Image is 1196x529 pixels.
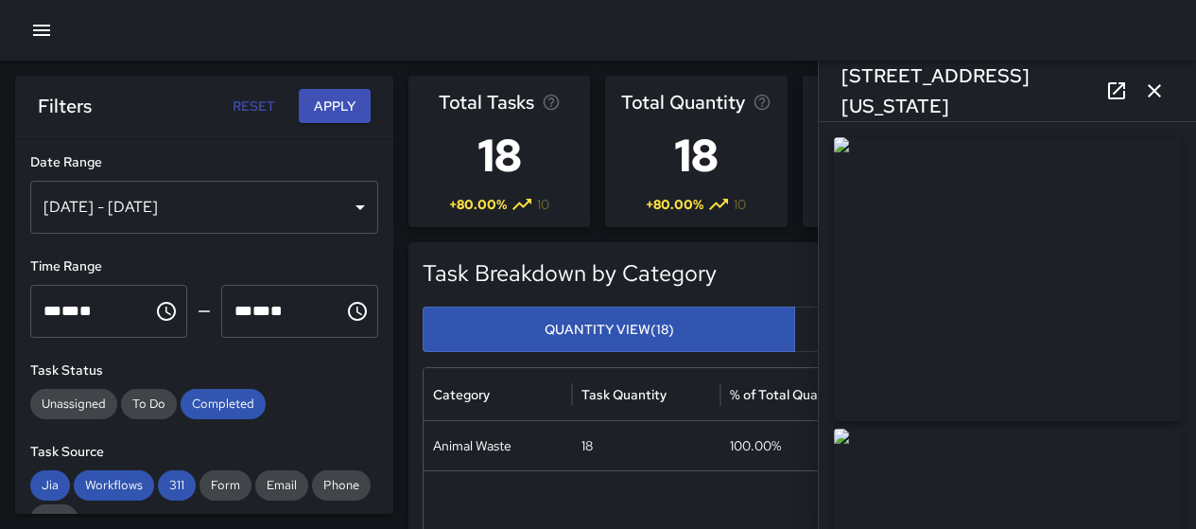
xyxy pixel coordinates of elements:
span: Hours [234,304,252,318]
span: Minutes [252,304,270,318]
span: Total Tasks [439,87,534,117]
button: Tasks View(18) [794,307,1167,353]
span: Completed [181,395,266,414]
div: 100.00% [720,421,869,470]
button: Quantity View(18) [423,307,795,353]
button: Choose time, selected time is 11:59 PM [338,292,376,330]
span: To Do [121,395,177,414]
svg: Total number of tasks in the selected period, compared to the previous period. [542,93,561,112]
div: Category [433,386,490,403]
div: 311 [158,470,196,501]
div: To Do [121,389,177,419]
h6: Filters [38,91,92,121]
h3: 18 [621,117,771,193]
h5: Task Breakdown by Category [423,258,979,289]
span: Email [255,476,308,495]
div: Animal Waste [424,421,572,470]
button: Apply [299,89,371,124]
span: Minutes [61,304,79,318]
span: 311 [158,476,196,495]
div: Completed [181,389,266,419]
div: Phone [312,470,371,501]
div: Form [199,470,251,501]
button: Reset [223,89,284,124]
span: Total Quantity [621,87,745,117]
span: Workflows [74,476,154,495]
span: Meridiem [79,304,92,318]
span: Phone [312,476,371,495]
div: [DATE] - [DATE] [30,181,378,234]
button: Choose time, selected time is 12:00 AM [147,292,185,330]
h6: Time Range [30,256,378,277]
div: Task Quantity [581,386,667,403]
span: 10 [537,195,549,214]
div: % of Total Quantity [730,386,846,403]
div: Unassigned [30,389,117,419]
h6: Task Status [30,361,378,381]
div: 18 [572,421,720,470]
h3: 18 [439,117,561,193]
span: Form [199,476,251,495]
span: Hours [43,304,61,318]
span: + 80.00 % [449,195,507,214]
span: SMS [30,510,78,529]
div: Email [255,470,308,501]
h6: Task Source [30,442,378,463]
span: Unassigned [30,395,117,414]
svg: Total task quantity in the selected period, compared to the previous period. [753,93,771,112]
div: Jia [30,470,70,501]
span: Meridiem [270,304,283,318]
span: + 80.00 % [646,195,703,214]
span: 10 [734,195,746,214]
h6: Date Range [30,152,378,173]
span: Jia [30,476,70,495]
div: Workflows [74,470,154,501]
